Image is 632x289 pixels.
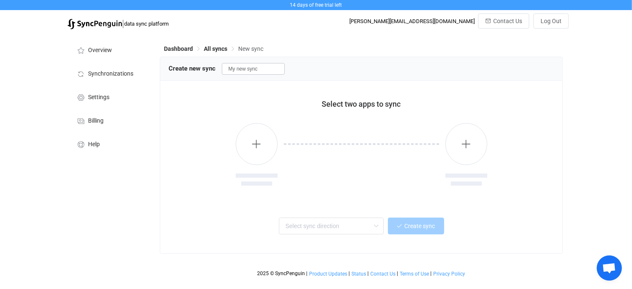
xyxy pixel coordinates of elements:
[88,141,100,148] span: Help
[88,118,104,124] span: Billing
[164,45,193,52] span: Dashboard
[68,19,122,29] img: syncpenguin.svg
[399,271,429,277] a: Terms of Use
[169,65,216,72] span: Create new sync
[124,21,169,27] span: data sync platform
[370,271,395,277] span: Contact Us
[351,271,367,277] a: Status
[541,18,562,24] span: Log Out
[533,13,569,29] button: Log Out
[204,45,227,52] span: All syncs
[405,223,435,229] span: Create sync
[164,46,263,52] div: Breadcrumb
[351,271,366,277] span: Status
[68,132,151,155] a: Help
[493,18,522,24] span: Contact Us
[88,47,112,54] span: Overview
[431,271,432,276] span: |
[68,38,151,61] a: Overview
[68,108,151,132] a: Billing
[349,18,475,24] div: [PERSON_NAME][EMAIL_ADDRESS][DOMAIN_NAME]
[349,271,350,276] span: |
[309,271,348,277] a: Product Updates
[222,63,285,75] input: Sync name
[88,71,133,77] span: Synchronizations
[88,94,109,101] span: Settings
[307,271,308,276] span: |
[370,271,396,277] a: Contact Us
[433,271,465,277] span: Privacy Policy
[68,85,151,108] a: Settings
[388,218,444,234] button: Create sync
[597,255,622,281] div: Open chat
[68,61,151,85] a: Synchronizations
[279,218,384,234] input: Select sync direction
[397,271,398,276] span: |
[238,45,263,52] span: New sync
[68,18,169,29] a: |data sync platform
[478,13,529,29] button: Contact Us
[368,271,369,276] span: |
[290,2,342,8] span: 14 days of free trial left
[400,271,429,277] span: Terms of Use
[433,271,466,277] a: Privacy Policy
[322,100,401,108] span: Select two apps to sync
[122,18,124,29] span: |
[257,271,305,276] span: 2025 © SyncPenguin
